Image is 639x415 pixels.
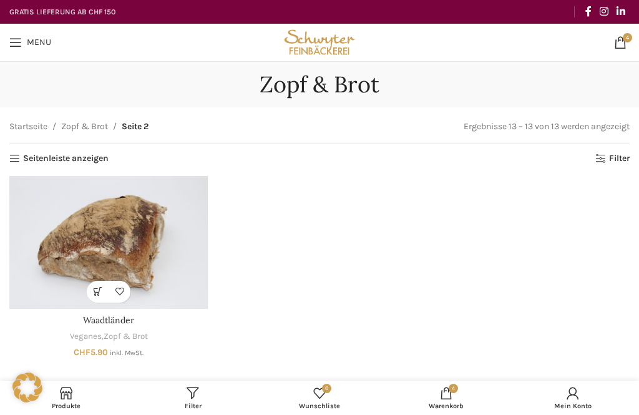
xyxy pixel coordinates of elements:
a: Zopf & Brot [61,120,108,134]
span: CHF [74,347,90,358]
a: Open mobile menu [3,30,57,55]
a: 4 [608,30,633,55]
a: 0 Wunschliste [256,384,383,412]
span: Wunschliste [263,402,377,410]
a: Filter [130,384,256,412]
div: Meine Wunschliste [256,384,383,412]
a: In den Warenkorb legen: „Waadtländer“ [87,281,109,303]
span: Seite 2 [122,120,149,134]
a: Startseite [9,120,47,134]
img: Bäckerei Schwyter [281,24,358,61]
a: Seitenleiste anzeigen [9,154,109,164]
a: Produkte [3,384,130,412]
a: Facebook social link [581,2,595,21]
a: Filter [595,154,630,164]
span: Filter [136,402,250,410]
span: 4 [449,384,458,393]
nav: Breadcrumb [9,120,149,134]
a: Waadtländer [83,315,134,326]
a: Linkedin social link [613,2,630,21]
a: 4 Warenkorb [383,384,509,412]
h1: Zopf & Brot [260,71,379,98]
strong: GRATIS LIEFERUNG AB CHF 150 [9,7,115,16]
span: 0 [322,384,331,393]
small: inkl. MwSt. [110,349,144,357]
div: My cart [383,384,509,412]
a: Zopf & Brot [104,331,148,343]
div: , [9,331,208,343]
a: Site logo [281,36,358,47]
span: Produkte [9,402,124,410]
a: Mein Konto [509,384,636,412]
span: Mein Konto [515,402,630,410]
span: 4 [623,33,632,42]
a: Veganes [70,331,102,343]
a: Instagram social link [595,2,612,21]
a: Waadtländer [9,176,208,308]
span: Menu [27,38,51,47]
p: Ergebnisse 13 – 13 von 13 werden angezeigt [464,120,630,134]
bdi: 5.90 [74,347,108,358]
span: Warenkorb [389,402,503,410]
